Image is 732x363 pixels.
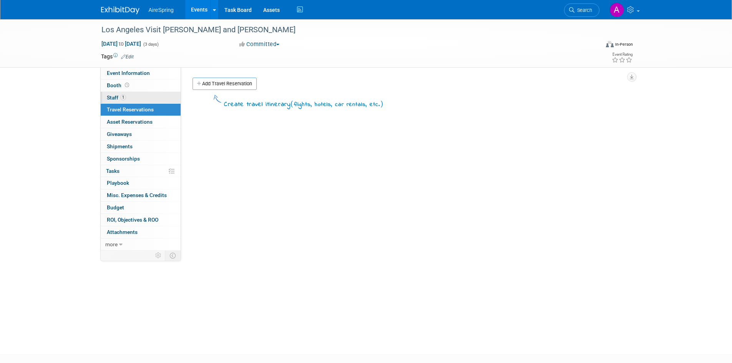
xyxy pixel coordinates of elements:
[107,82,131,88] span: Booth
[606,41,614,47] img: Format-Inperson.png
[123,82,131,88] span: Booth not reserved yet
[609,3,624,17] img: Aila Ortiaga
[224,99,383,109] div: Create travel itinerary
[101,7,139,14] img: ExhibitDay
[152,250,165,260] td: Personalize Event Tab Strip
[290,100,294,108] span: (
[101,165,181,177] a: Tasks
[101,128,181,140] a: Giveaways
[107,119,153,125] span: Asset Reservations
[105,241,118,247] span: more
[574,7,592,13] span: Search
[101,40,141,47] span: [DATE] [DATE]
[107,131,132,137] span: Giveaways
[101,214,181,226] a: ROI, Objectives & ROO
[101,226,181,238] a: Attachments
[106,168,120,174] span: Tasks
[107,94,126,101] span: Staff
[107,229,138,235] span: Attachments
[107,204,124,211] span: Budget
[107,192,167,198] span: Misc. Expenses & Credits
[193,78,257,90] a: Add Travel Reservation
[101,239,181,250] a: more
[554,40,633,51] div: Event Format
[101,202,181,214] a: Budget
[101,80,181,91] a: Booth
[294,100,380,109] span: flights, hotels, car rentals, etc.
[107,217,158,223] span: ROI, Objectives & ROO
[120,94,126,100] span: 1
[107,156,140,162] span: Sponsorships
[107,70,150,76] span: Event Information
[107,180,129,186] span: Playbook
[99,23,588,37] div: Los Angeles Visit [PERSON_NAME] and [PERSON_NAME]
[612,53,632,56] div: Event Rating
[149,7,174,13] span: AireSpring
[101,104,181,116] a: Travel Reservations
[101,141,181,152] a: Shipments
[101,189,181,201] a: Misc. Expenses & Credits
[143,42,159,47] span: (3 days)
[107,106,154,113] span: Travel Reservations
[165,250,181,260] td: Toggle Event Tabs
[101,53,134,60] td: Tags
[564,3,599,17] a: Search
[118,41,125,47] span: to
[101,177,181,189] a: Playbook
[101,116,181,128] a: Asset Reservations
[380,100,383,108] span: )
[101,67,181,79] a: Event Information
[121,54,134,60] a: Edit
[101,153,181,165] a: Sponsorships
[107,143,133,149] span: Shipments
[615,41,633,47] div: In-Person
[101,92,181,104] a: Staff1
[237,40,282,48] button: Committed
